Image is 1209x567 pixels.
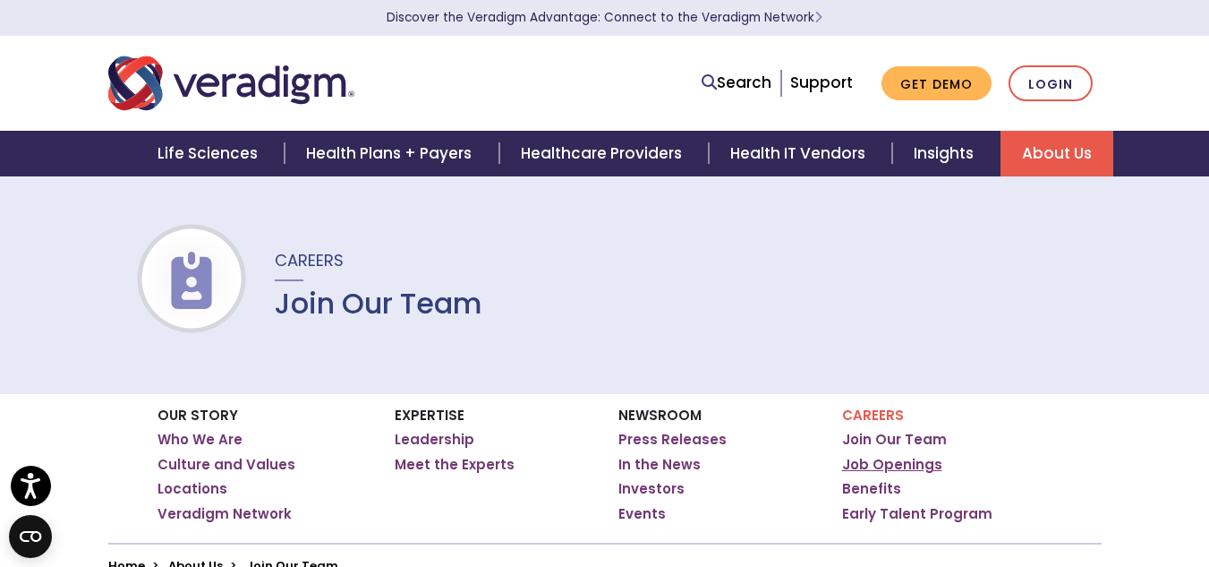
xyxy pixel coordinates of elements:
[158,431,243,449] a: Who We Are
[842,456,942,474] a: Job Openings
[158,480,227,498] a: Locations
[275,287,482,321] h1: Join Our Team
[709,131,892,176] a: Health IT Vendors
[275,249,344,271] span: Careers
[618,431,727,449] a: Press Releases
[618,505,666,523] a: Events
[395,431,474,449] a: Leadership
[618,480,685,498] a: Investors
[395,456,515,474] a: Meet the Experts
[790,72,853,93] a: Support
[814,9,822,26] span: Learn More
[842,480,901,498] a: Benefits
[108,54,354,113] img: Veradigm logo
[1000,131,1113,176] a: About Us
[881,66,992,101] a: Get Demo
[499,131,709,176] a: Healthcare Providers
[618,456,701,474] a: In the News
[9,515,52,558] button: Open CMP widget
[842,505,992,523] a: Early Talent Program
[387,9,822,26] a: Discover the Veradigm Advantage: Connect to the Veradigm NetworkLearn More
[136,131,285,176] a: Life Sciences
[892,131,1000,176] a: Insights
[285,131,498,176] a: Health Plans + Payers
[702,71,771,95] a: Search
[1009,65,1093,102] a: Login
[158,456,295,474] a: Culture and Values
[842,431,947,449] a: Join Our Team
[158,505,292,523] a: Veradigm Network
